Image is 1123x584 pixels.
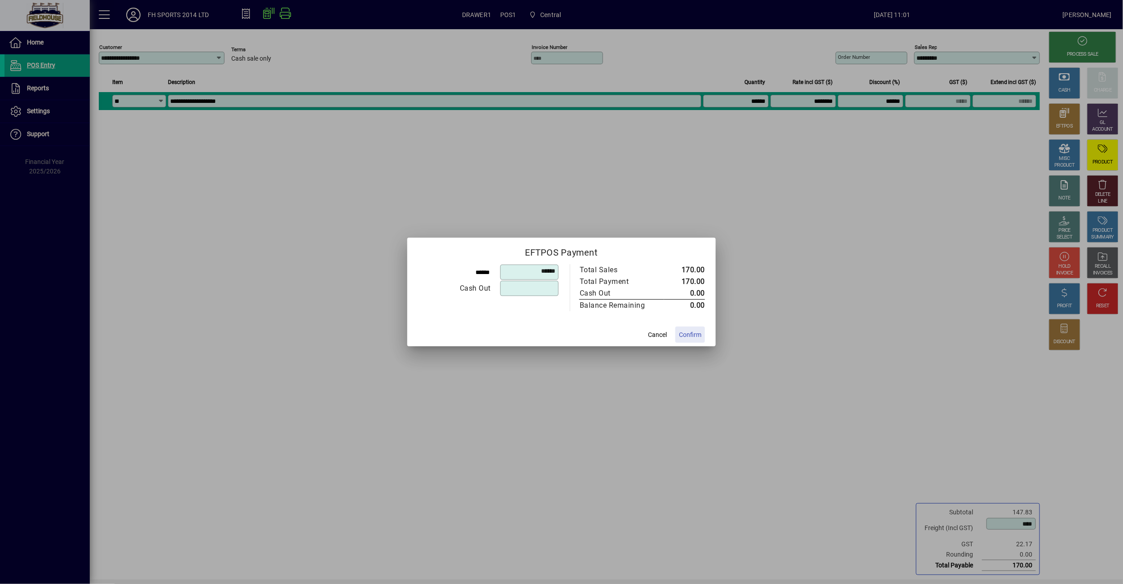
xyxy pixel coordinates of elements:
span: Cancel [648,330,667,340]
div: Balance Remaining [580,300,655,311]
td: 0.00 [664,288,705,300]
td: 170.00 [664,264,705,276]
td: Total Sales [579,264,664,276]
td: Total Payment [579,276,664,288]
td: 170.00 [664,276,705,288]
h2: EFTPOS Payment [407,238,716,264]
td: 0.00 [664,300,705,312]
button: Confirm [675,327,705,343]
div: Cash Out [418,283,491,294]
div: Cash Out [580,288,655,299]
span: Confirm [679,330,701,340]
button: Cancel [643,327,672,343]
